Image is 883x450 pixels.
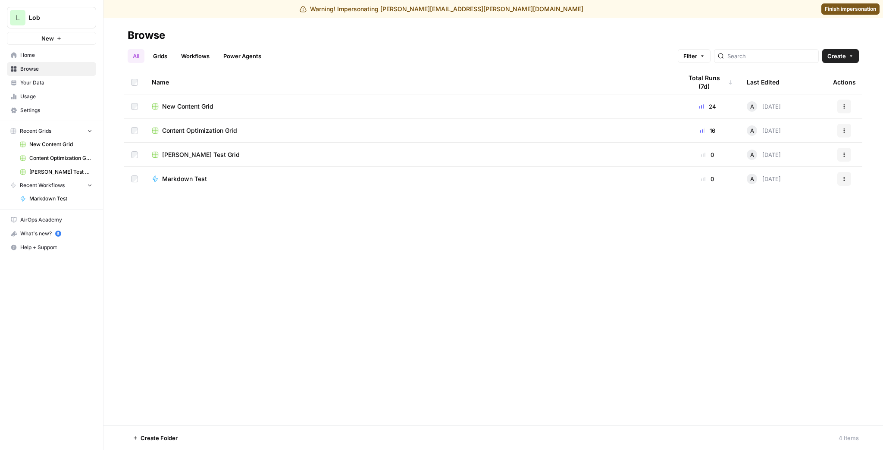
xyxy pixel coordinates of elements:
[218,49,266,63] a: Power Agents
[20,181,65,189] span: Recent Workflows
[683,52,697,60] span: Filter
[20,51,92,59] span: Home
[20,127,51,135] span: Recent Grids
[821,3,880,15] a: Finish impersonation
[7,48,96,62] a: Home
[176,49,215,63] a: Workflows
[20,65,92,73] span: Browse
[20,106,92,114] span: Settings
[20,79,92,87] span: Your Data
[152,102,668,111] a: New Content Grid
[682,175,733,183] div: 0
[7,32,96,45] button: New
[57,231,59,236] text: 5
[7,90,96,103] a: Usage
[16,151,96,165] a: Content Optimization Grid
[7,125,96,137] button: Recent Grids
[29,168,92,176] span: [PERSON_NAME] Test Grid
[20,93,92,100] span: Usage
[833,70,856,94] div: Actions
[678,49,711,63] button: Filter
[7,227,96,240] div: What's new?
[827,52,846,60] span: Create
[16,192,96,206] a: Markdown Test
[16,12,20,23] span: L
[7,241,96,254] button: Help + Support
[7,62,96,76] a: Browse
[825,5,876,13] span: Finish impersonation
[55,231,61,237] a: 5
[7,213,96,227] a: AirOps Academy
[128,431,183,445] button: Create Folder
[20,216,92,224] span: AirOps Academy
[20,244,92,251] span: Help + Support
[29,154,92,162] span: Content Optimization Grid
[747,70,780,94] div: Last Edited
[682,150,733,159] div: 0
[682,102,733,111] div: 24
[822,49,859,63] button: Create
[16,165,96,179] a: [PERSON_NAME] Test Grid
[141,434,178,442] span: Create Folder
[16,137,96,151] a: New Content Grid
[747,101,781,112] div: [DATE]
[7,7,96,28] button: Workspace: Lob
[7,227,96,241] button: What's new? 5
[300,5,583,13] div: Warning! Impersonating [PERSON_NAME][EMAIL_ADDRESS][PERSON_NAME][DOMAIN_NAME]
[128,28,165,42] div: Browse
[29,195,92,203] span: Markdown Test
[162,102,213,111] span: New Content Grid
[128,49,144,63] a: All
[682,126,733,135] div: 16
[747,125,781,136] div: [DATE]
[162,175,207,183] span: Markdown Test
[152,150,668,159] a: [PERSON_NAME] Test Grid
[7,76,96,90] a: Your Data
[727,52,815,60] input: Search
[41,34,54,43] span: New
[152,70,668,94] div: Name
[747,150,781,160] div: [DATE]
[152,175,668,183] a: Markdown Test
[750,126,754,135] span: A
[29,141,92,148] span: New Content Grid
[162,126,237,135] span: Content Optimization Grid
[750,150,754,159] span: A
[7,179,96,192] button: Recent Workflows
[7,103,96,117] a: Settings
[29,13,81,22] span: Lob
[162,150,240,159] span: [PERSON_NAME] Test Grid
[682,70,733,94] div: Total Runs (7d)
[750,102,754,111] span: A
[839,434,859,442] div: 4 Items
[747,174,781,184] div: [DATE]
[750,175,754,183] span: A
[152,126,668,135] a: Content Optimization Grid
[148,49,172,63] a: Grids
